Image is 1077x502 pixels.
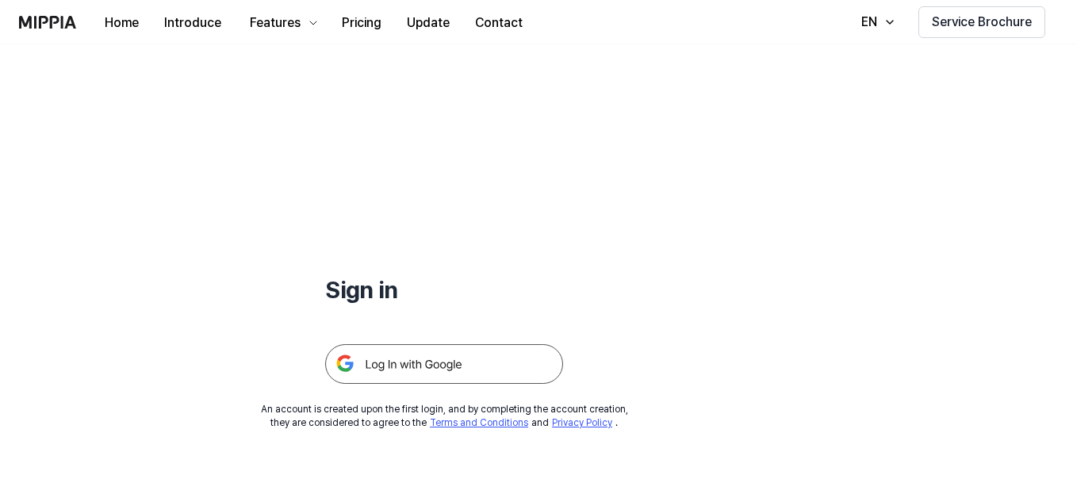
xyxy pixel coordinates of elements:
div: EN [858,13,880,32]
img: logo [19,16,76,29]
button: Contact [462,7,535,39]
button: Features [234,7,329,39]
h1: Sign in [325,273,563,306]
div: Features [247,13,304,33]
button: Update [394,7,462,39]
button: Introduce [151,7,234,39]
a: Update [394,1,462,44]
a: Privacy Policy [552,417,612,428]
button: Service Brochure [918,6,1045,38]
img: 구글 로그인 버튼 [325,344,563,384]
button: Pricing [329,7,394,39]
a: Terms and Conditions [430,417,528,428]
div: An account is created upon the first login, and by completing the account creation, they are cons... [261,403,628,430]
button: EN [845,6,906,38]
button: Home [92,7,151,39]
